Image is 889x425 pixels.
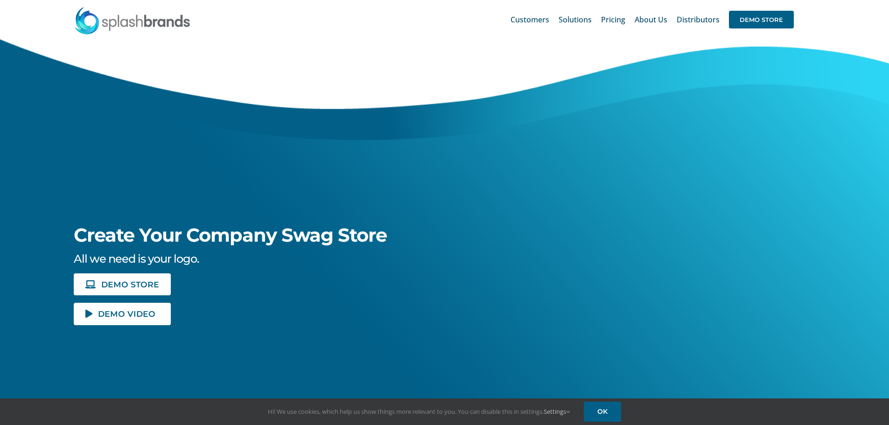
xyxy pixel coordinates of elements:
[74,273,171,295] a: DEMO STORE
[729,5,794,35] a: DEMO STORE
[511,5,549,35] a: Customers
[729,11,794,28] span: DEMO STORE
[101,280,159,288] span: DEMO STORE
[635,16,667,23] span: About Us
[601,5,625,35] a: Pricing
[511,5,794,35] nav: Main Menu
[268,407,570,416] span: Hi! We use cookies, which help us show things more relevant to you. You can disable this in setti...
[74,7,191,35] img: SplashBrands.com Logo
[559,16,592,23] span: Solutions
[544,407,570,416] a: Settings
[601,16,625,23] span: Pricing
[677,5,720,35] a: Distributors
[98,310,155,318] span: DEMO VIDEO
[74,223,387,246] span: Create Your Company Swag Store
[511,16,549,23] span: Customers
[677,16,720,23] span: Distributors
[74,252,199,265] span: All we need is your logo.
[584,402,621,422] a: OK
